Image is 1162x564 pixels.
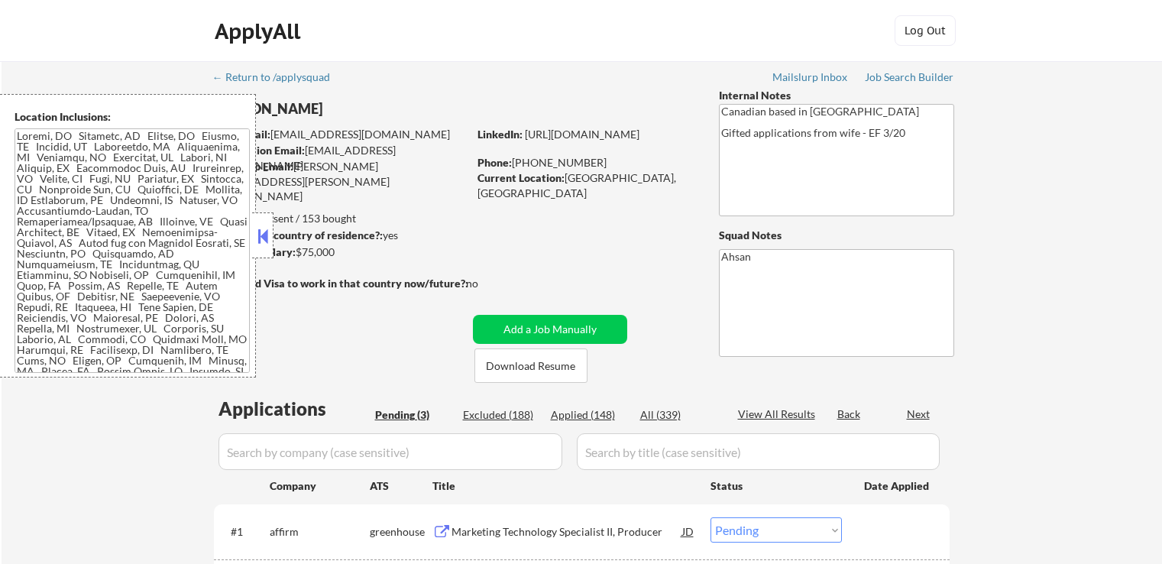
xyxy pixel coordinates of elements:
[214,277,468,290] strong: Will need Visa to work in that country now/future?:
[15,109,250,125] div: Location Inclusions:
[213,245,468,260] div: $75,000
[463,407,539,423] div: Excluded (188)
[218,433,562,470] input: Search by company (case sensitive)
[474,348,587,383] button: Download Resume
[837,407,862,422] div: Back
[432,478,696,494] div: Title
[477,156,512,169] strong: Phone:
[738,407,820,422] div: View All Results
[218,400,370,418] div: Applications
[477,128,523,141] strong: LinkedIn:
[681,517,696,545] div: JD
[213,211,468,226] div: 148 sent / 153 bought
[370,524,432,540] div: greenhouse
[772,72,849,83] div: Mailslurp Inbox
[577,433,940,470] input: Search by title (case sensitive)
[215,18,305,44] div: ApplyAll
[213,229,383,241] strong: Can work in country of residence?:
[719,88,954,103] div: Internal Notes
[214,99,528,118] div: [PERSON_NAME]
[231,524,257,540] div: #1
[473,315,627,344] button: Add a Job Manually
[907,407,931,422] div: Next
[212,71,345,86] a: ← Return to /applysquad
[466,276,510,291] div: no
[772,71,849,86] a: Mailslurp Inbox
[270,478,370,494] div: Company
[719,228,954,243] div: Squad Notes
[375,407,452,423] div: Pending (3)
[213,228,463,243] div: yes
[270,524,370,540] div: affirm
[640,407,717,423] div: All (339)
[215,127,468,142] div: [EMAIL_ADDRESS][DOMAIN_NAME]
[865,72,954,83] div: Job Search Builder
[865,71,954,86] a: Job Search Builder
[214,159,468,204] div: [PERSON_NAME][EMAIL_ADDRESS][PERSON_NAME][DOMAIN_NAME]
[215,143,468,173] div: [EMAIL_ADDRESS][DOMAIN_NAME]
[477,155,694,170] div: [PHONE_NUMBER]
[525,128,639,141] a: [URL][DOMAIN_NAME]
[551,407,627,423] div: Applied (148)
[477,171,565,184] strong: Current Location:
[212,72,345,83] div: ← Return to /applysquad
[477,170,694,200] div: [GEOGRAPHIC_DATA], [GEOGRAPHIC_DATA]
[710,472,842,499] div: Status
[864,478,931,494] div: Date Applied
[452,524,682,540] div: Marketing Technology Specialist II, Producer
[370,478,432,494] div: ATS
[895,15,956,46] button: Log Out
